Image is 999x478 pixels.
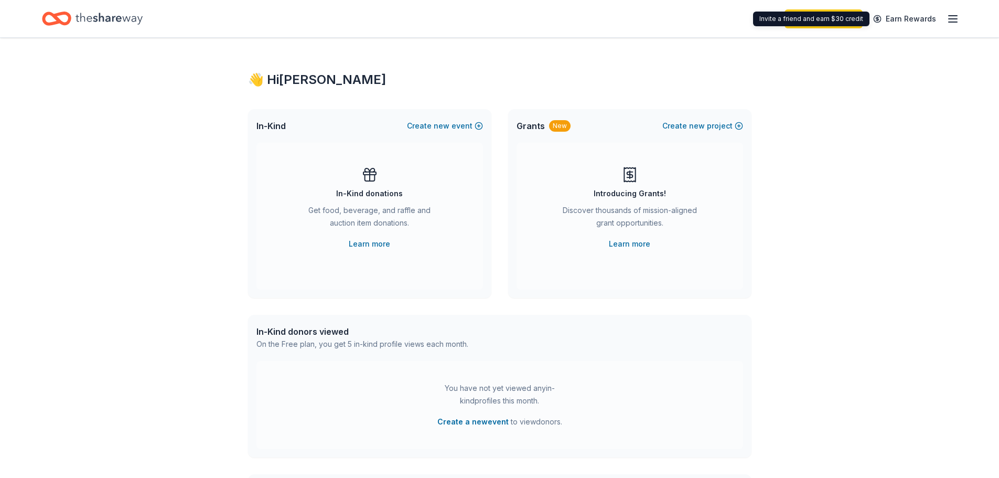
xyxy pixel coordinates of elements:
[248,71,751,88] div: 👋 Hi [PERSON_NAME]
[349,238,390,250] a: Learn more
[42,6,143,31] a: Home
[549,120,571,132] div: New
[867,9,942,28] a: Earn Rewards
[609,238,650,250] a: Learn more
[785,9,863,28] a: Start free trial
[434,382,565,407] div: You have not yet viewed any in-kind profiles this month.
[298,204,441,233] div: Get food, beverage, and raffle and auction item donations.
[434,120,449,132] span: new
[256,120,286,132] span: In-Kind
[437,416,509,428] button: Create a newevent
[256,325,468,338] div: In-Kind donors viewed
[336,187,403,200] div: In-Kind donations
[437,416,562,428] span: to view donors .
[256,338,468,350] div: On the Free plan, you get 5 in-kind profile views each month.
[662,120,743,132] button: Createnewproject
[407,120,483,132] button: Createnewevent
[558,204,701,233] div: Discover thousands of mission-aligned grant opportunities.
[594,187,666,200] div: Introducing Grants!
[753,12,869,26] div: Invite a friend and earn $30 credit
[517,120,545,132] span: Grants
[689,120,705,132] span: new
